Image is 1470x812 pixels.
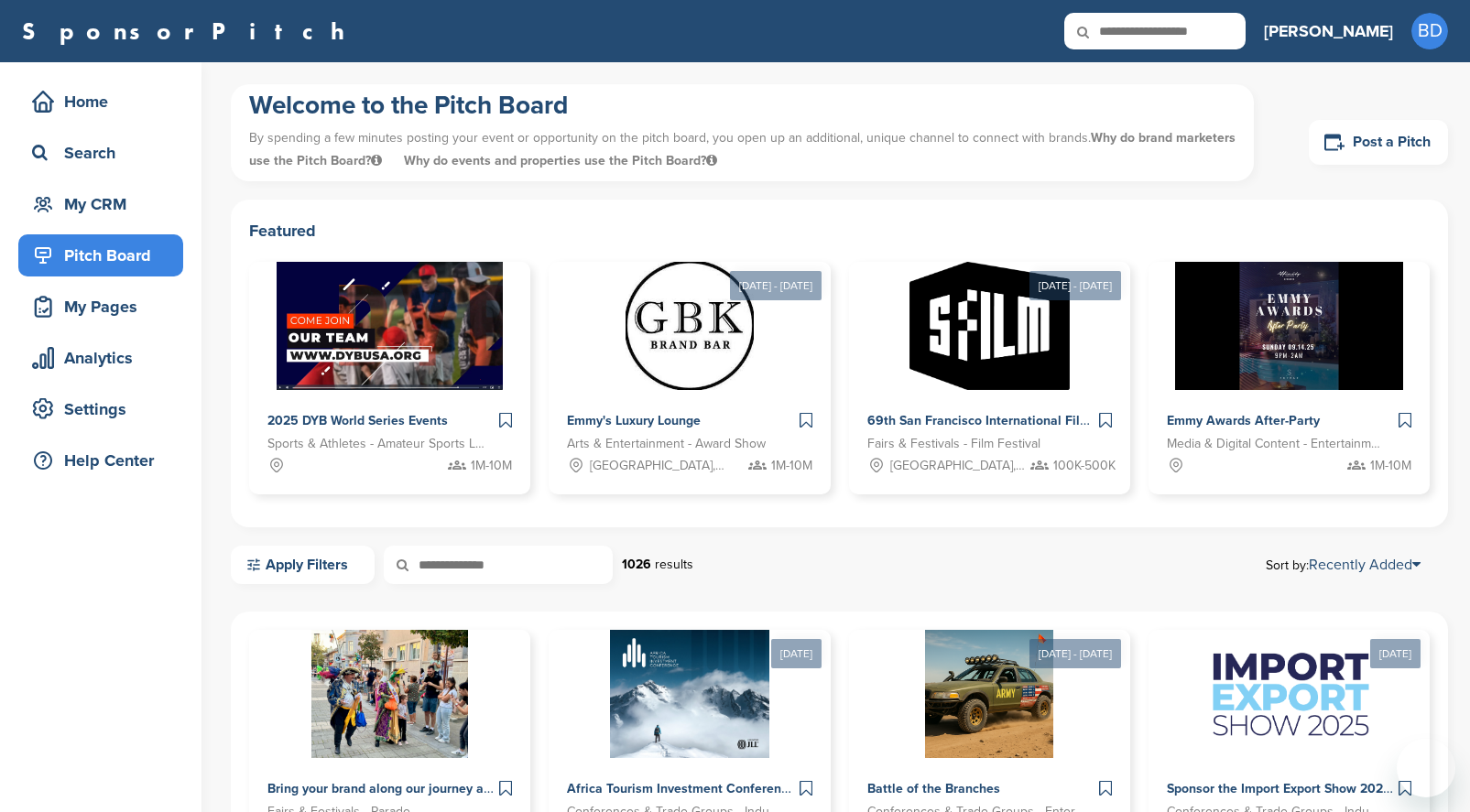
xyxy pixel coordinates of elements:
img: Sponsorpitch & [1192,630,1388,758]
img: Sponsorpitch & [311,630,469,758]
span: Bring your brand along our journey across [GEOGRAPHIC_DATA] and [GEOGRAPHIC_DATA] [267,781,810,796]
a: SponsorPitch [22,19,356,43]
h3: [PERSON_NAME] [1264,18,1393,44]
a: [DATE] - [DATE] Sponsorpitch & Emmy's Luxury Lounge Arts & Entertainment - Award Show [GEOGRAPHIC... [549,233,830,494]
div: [DATE] - [DATE] [1029,639,1121,668]
img: Sponsorpitch & [925,630,1053,758]
iframe: Button to launch messaging window [1397,739,1455,797]
a: Search [18,132,183,174]
span: 100K-500K [1053,456,1116,476]
strong: 1026 [622,557,651,572]
span: Why do events and properties use the Pitch Board? [404,153,717,168]
div: [DATE] [1370,639,1421,668]
a: [PERSON_NAME] [1264,11,1393,51]
div: [DATE] [771,639,822,668]
h1: Welcome to the Pitch Board [249,89,1236,122]
div: Home [27,85,183,118]
span: results [655,557,693,572]
span: Media & Digital Content - Entertainment [1167,434,1384,454]
a: Recently Added [1309,556,1421,574]
img: Sponsorpitch & [909,262,1070,390]
div: [DATE] - [DATE] [1029,271,1121,300]
div: Settings [27,393,183,426]
a: Settings [18,388,183,430]
span: [GEOGRAPHIC_DATA], [GEOGRAPHIC_DATA] [590,456,726,476]
a: Pitch Board [18,234,183,276]
a: Sponsorpitch & Emmy Awards After-Party Media & Digital Content - Entertainment 1M-10M [1149,262,1430,494]
span: 1M-10M [471,456,512,476]
div: [DATE] - [DATE] [730,271,822,300]
span: 1M-10M [1370,456,1411,476]
span: Sort by: [1266,558,1421,572]
span: 1M-10M [771,456,812,476]
a: Apply Filters [231,546,375,584]
div: Help Center [27,444,183,477]
div: Analytics [27,341,183,374]
span: BD [1411,13,1448,49]
img: Sponsorpitch & [1175,262,1403,390]
span: 2025 DYB World Series Events [267,413,448,428]
div: My CRM [27,188,183,221]
div: Search [27,136,183,169]
a: My CRM [18,183,183,225]
div: My Pages [27,290,183,323]
a: Post a Pitch [1309,120,1448,165]
a: [DATE] - [DATE] Sponsorpitch & 69th San Francisco International Film Festival Fairs & Festivals -... [849,233,1130,494]
span: Africa Tourism Investment Conference - Lead Sponsor [567,781,886,796]
a: Analytics [18,337,183,379]
span: Emmy's Luxury Lounge [567,413,701,428]
span: Emmy Awards After-Party [1167,413,1320,428]
a: Home [18,81,183,123]
div: Pitch Board [27,239,183,272]
img: Sponsorpitch & [277,262,503,390]
a: Help Center [18,439,183,482]
img: Sponsorpitch & [626,262,754,390]
span: Sports & Athletes - Amateur Sports Leagues [267,434,485,454]
span: Sponsor the Import Export Show 2025 [1167,781,1391,796]
a: Sponsorpitch & 2025 DYB World Series Events Sports & Athletes - Amateur Sports Leagues 1M-10M [249,262,530,494]
h2: Featured [249,218,1430,244]
img: Sponsorpitch & [610,630,769,758]
span: [GEOGRAPHIC_DATA], [GEOGRAPHIC_DATA] [890,456,1027,476]
span: Fairs & Festivals - Film Festival [867,434,1040,454]
p: By spending a few minutes posting your event or opportunity on the pitch board, you open up an ad... [249,122,1236,177]
span: Arts & Entertainment - Award Show [567,434,766,454]
span: Battle of the Branches [867,781,1000,796]
a: My Pages [18,286,183,328]
span: 69th San Francisco International Film Festival [867,413,1141,428]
